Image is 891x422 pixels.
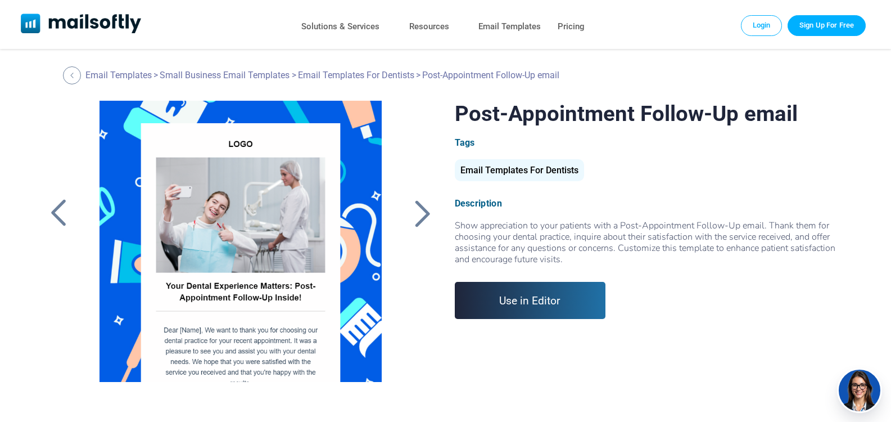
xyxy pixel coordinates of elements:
[455,137,847,148] div: Tags
[84,101,397,382] a: Post-Appointment Follow-Up email
[741,15,783,35] a: Login
[558,19,585,35] a: Pricing
[160,70,290,80] a: Small Business Email Templates
[455,282,606,319] a: Use in Editor
[455,101,847,126] h1: Post-Appointment Follow-Up email
[63,66,84,84] a: Back
[21,14,142,35] a: Mailsoftly
[301,19,379,35] a: Solutions & Services
[455,198,847,209] div: Description
[455,159,584,181] div: Email Templates For Dentists
[788,15,866,35] a: Trial
[455,169,584,174] a: Email Templates For Dentists
[409,19,449,35] a: Resources
[455,220,847,265] div: Show appreciation to your patients with a Post-Appointment Follow-Up email. Thank them for choosi...
[408,199,436,228] a: Back
[44,199,73,228] a: Back
[298,70,414,80] a: Email Templates For Dentists
[85,70,152,80] a: Email Templates
[478,19,541,35] a: Email Templates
